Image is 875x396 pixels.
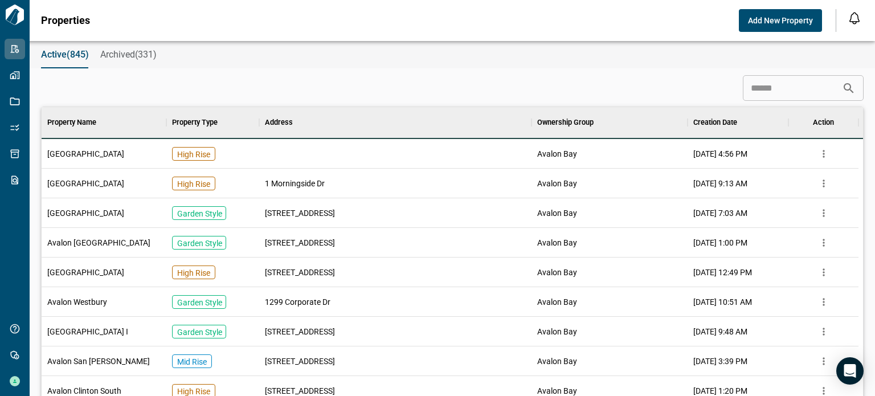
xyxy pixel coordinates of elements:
span: [DATE] 10:51 AM [693,296,752,308]
span: Avalon Bay [537,148,577,160]
span: Add New Property [748,15,813,26]
span: [GEOGRAPHIC_DATA] [47,178,124,189]
span: Properties [41,15,90,26]
p: High Rise [177,149,210,160]
button: more [815,205,832,222]
div: Open Intercom Messenger [836,357,864,385]
span: Avalon San [PERSON_NAME] [47,356,150,367]
span: Avalon Bay [537,296,577,308]
button: more [815,293,832,311]
span: [DATE] 9:48 AM [693,326,747,337]
span: [STREET_ADDRESS] [265,207,335,219]
span: [DATE] 1:00 PM [693,237,747,248]
button: more [815,175,832,192]
button: more [815,353,832,370]
span: Avalon Bay [537,237,577,248]
div: Ownership Group [537,107,594,138]
p: Garden Style [177,297,222,308]
span: Avalon Bay [537,267,577,278]
span: [DATE] 7:03 AM [693,207,747,219]
p: Garden Style [177,326,222,338]
span: Active(845) [41,49,89,60]
span: Avalon Bay [537,356,577,367]
div: Property Type [172,107,218,138]
span: Avalon Bay [537,178,577,189]
div: Creation Date [693,107,737,138]
span: [GEOGRAPHIC_DATA] [47,267,124,278]
button: more [815,264,832,281]
button: more [815,323,832,340]
div: Creation Date [688,107,789,138]
button: Add New Property [739,9,822,32]
span: [STREET_ADDRESS] [265,356,335,367]
span: [STREET_ADDRESS] [265,237,335,248]
p: Garden Style [177,238,222,249]
span: 1299 Corporate Dr [265,296,330,308]
p: Garden Style [177,208,222,219]
span: [DATE] 9:13 AM [693,178,747,189]
div: Action [813,107,834,138]
button: more [815,234,832,251]
div: Property Type [166,107,260,138]
span: [GEOGRAPHIC_DATA] [47,148,124,160]
span: Avalon Bay [537,326,577,337]
div: Action [788,107,858,138]
span: [STREET_ADDRESS] [265,267,335,278]
div: Address [265,107,293,138]
span: 1 Morningside Dr [265,178,325,189]
span: [DATE] 12:49 PM [693,267,752,278]
p: High Rise [177,178,210,190]
p: High Rise [177,267,210,279]
span: [STREET_ADDRESS] [265,326,335,337]
span: [GEOGRAPHIC_DATA] [47,207,124,219]
span: Avalon [GEOGRAPHIC_DATA] [47,237,150,248]
span: [GEOGRAPHIC_DATA] I [47,326,128,337]
span: [DATE] 4:56 PM [693,148,747,160]
div: Property Name [42,107,166,138]
button: Open notification feed [845,9,864,27]
span: Avalon Westbury [47,296,107,308]
div: Property Name [47,107,96,138]
span: Avalon Bay [537,207,577,219]
p: Mid Rise [177,356,207,368]
button: more [815,145,832,162]
div: base tabs [30,41,875,68]
div: Address [259,107,531,138]
span: [DATE] 3:39 PM [693,356,747,367]
div: Ownership Group [531,107,687,138]
span: Archived(331) [100,49,157,60]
